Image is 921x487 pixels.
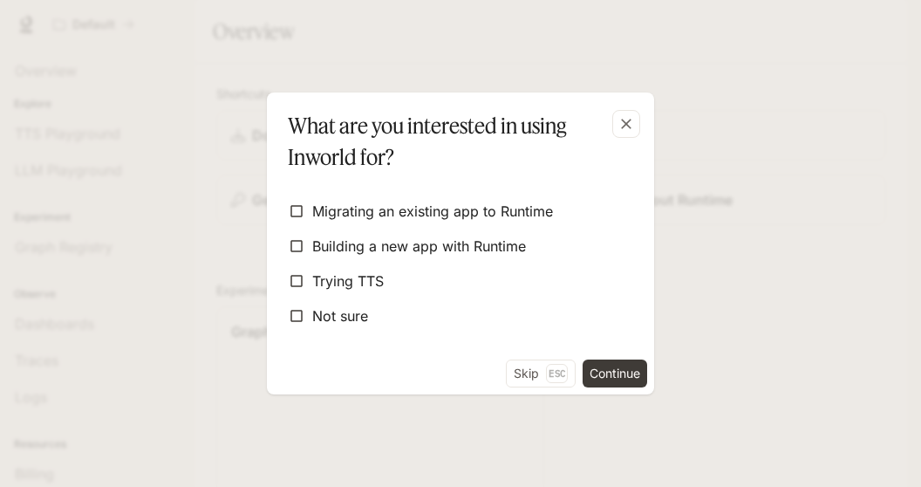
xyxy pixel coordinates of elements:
[288,110,626,173] p: What are you interested in using Inworld for?
[583,360,647,388] button: Continue
[312,305,368,326] span: Not sure
[546,364,568,383] p: Esc
[506,360,576,388] button: SkipEsc
[312,271,384,292] span: Trying TTS
[312,236,526,257] span: Building a new app with Runtime
[312,201,553,222] span: Migrating an existing app to Runtime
